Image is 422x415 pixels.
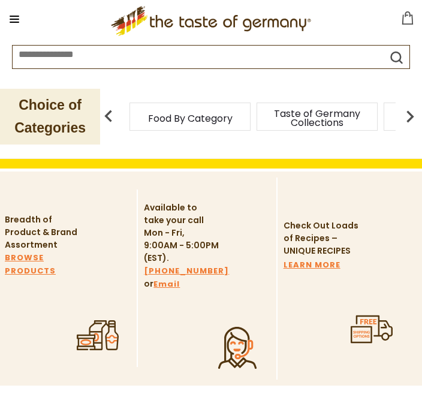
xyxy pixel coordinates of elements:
p: Available to take your call Mon - Fri, 9:00AM - 5:00PM (EST). or [144,202,219,291]
a: [PHONE_NUMBER] [144,264,229,278]
img: previous arrow [97,104,120,128]
a: Taste of Germany Collections [269,109,365,127]
img: next arrow [398,104,422,128]
a: Email [153,278,180,291]
p: Check Out Loads of Recipes – UNIQUE RECIPES [284,219,358,257]
a: Food By Category [148,114,233,123]
a: LEARN MORE [284,258,340,272]
p: Breadth of Product & Brand Assortment [5,213,80,251]
a: BROWSE PRODUCTS [5,251,80,278]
